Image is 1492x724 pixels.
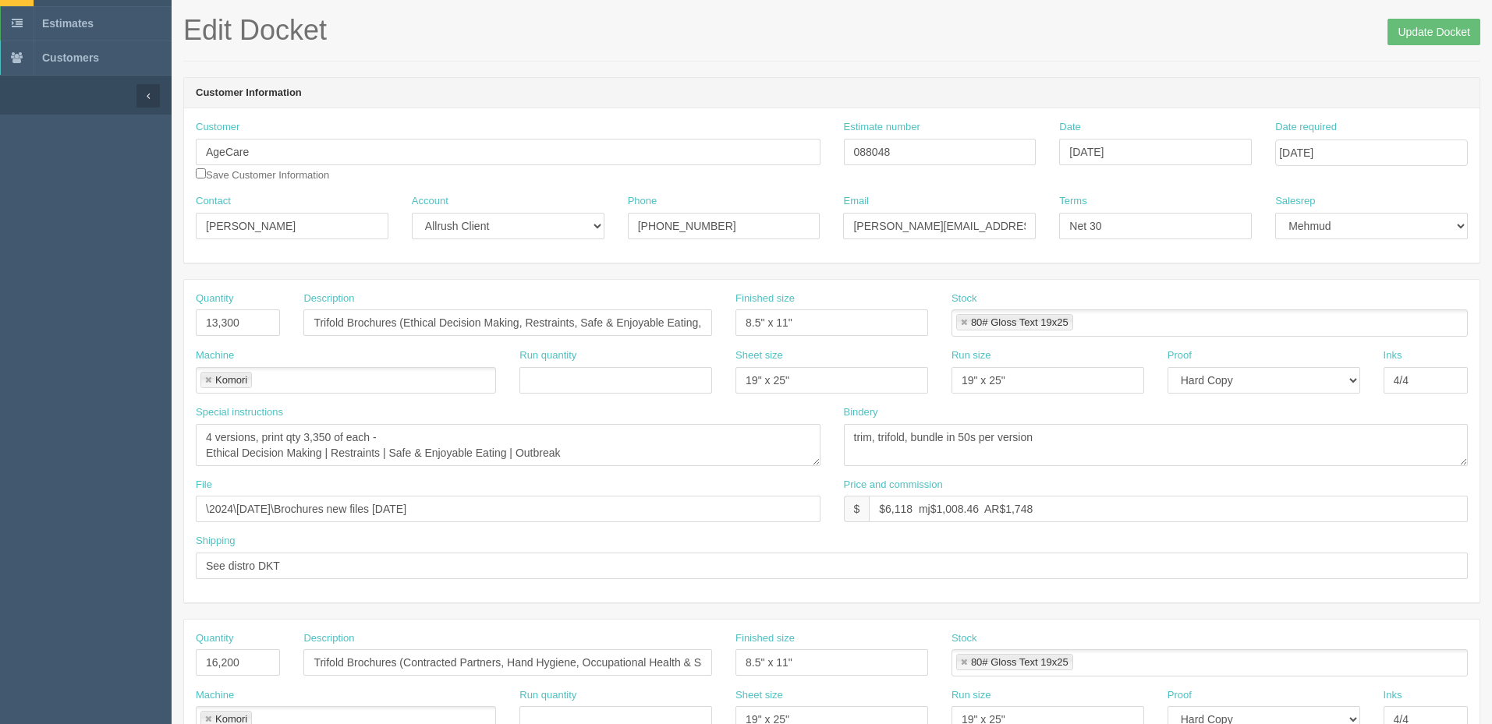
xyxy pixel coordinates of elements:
[952,688,991,703] label: Run size
[952,631,977,646] label: Stock
[303,631,354,646] label: Description
[735,688,783,703] label: Sheet size
[1275,194,1315,209] label: Salesrep
[1275,120,1337,135] label: Date required
[735,348,783,363] label: Sheet size
[844,478,943,493] label: Price and commission
[1387,19,1480,45] input: Update Docket
[844,496,870,522] div: $
[1168,688,1192,703] label: Proof
[196,405,283,420] label: Special instructions
[196,478,212,493] label: File
[42,51,99,64] span: Customers
[196,688,234,703] label: Machine
[1384,348,1402,363] label: Inks
[1168,348,1192,363] label: Proof
[1059,120,1080,135] label: Date
[184,78,1480,109] header: Customer Information
[735,291,795,306] label: Finished size
[215,375,247,385] div: Komori
[519,688,576,703] label: Run quantity
[844,120,920,135] label: Estimate number
[196,194,231,209] label: Contact
[196,120,820,182] div: Save Customer Information
[519,348,576,363] label: Run quantity
[843,194,869,209] label: Email
[196,631,233,646] label: Quantity
[183,15,1480,46] h1: Edit Docket
[844,405,878,420] label: Bindery
[303,291,354,306] label: Description
[215,714,247,724] div: Komori
[196,120,239,135] label: Customer
[952,291,977,306] label: Stock
[952,348,991,363] label: Run size
[196,348,234,363] label: Machine
[735,631,795,646] label: Finished size
[1384,688,1402,703] label: Inks
[412,194,448,209] label: Account
[196,424,820,466] textarea: 4 versions, print qty 3,350 of each - Ethical Decision Making | Restraints | Safe & Enjoyable Eat...
[196,291,233,306] label: Quantity
[1059,194,1086,209] label: Terms
[196,139,820,165] input: Enter customer name
[971,657,1068,667] div: 80# Gloss Text 19x25
[196,534,236,549] label: Shipping
[628,194,657,209] label: Phone
[971,317,1068,327] div: 80# Gloss Text 19x25
[42,17,94,30] span: Estimates
[844,424,1469,466] textarea: trim, trifold, bundle in 50s per version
